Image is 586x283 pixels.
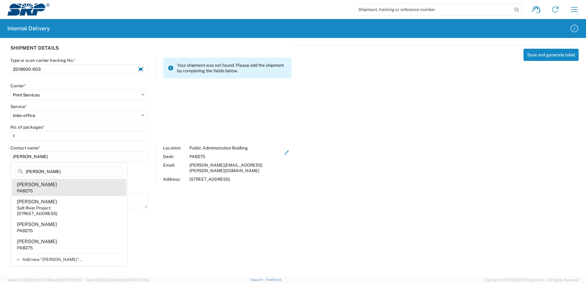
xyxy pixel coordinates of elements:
[7,278,83,282] span: Server: 2025.20.0-db47332bad5
[86,278,149,282] span: Client: 2025.20.0-8c6e0cf
[10,145,40,151] label: Contact name
[163,145,186,151] div: Location:
[250,278,266,281] a: Support
[163,176,186,182] div: Address:
[177,62,287,74] span: Your shipment was not found. Please add the shipment by completing the fields below.
[17,221,57,228] div: [PERSON_NAME]
[10,58,76,63] label: Type or scan carrier tracking No.
[163,154,186,159] div: Desk:
[10,104,27,109] label: Service
[60,278,83,282] span: [DATE] 11:13:37
[189,176,282,182] div: [STREET_ADDRESS]
[163,162,186,173] div: Email:
[17,181,57,188] div: [PERSON_NAME]
[7,3,50,16] img: srp
[484,277,579,283] span: Copyright © [DATE]-[DATE] Agistix Inc., All Rights Reserved
[189,162,282,173] div: [PERSON_NAME][EMAIL_ADDRESS][PERSON_NAME][DOMAIN_NAME]
[17,205,51,211] div: Salt River Project
[189,145,282,151] div: Public Administration Buidling
[127,278,149,282] span: [DATE] 12:11:14
[266,278,281,281] a: Feedback
[17,188,33,194] div: PAB275
[17,245,33,251] div: PAB275
[17,211,57,216] div: [STREET_ADDRESS]
[354,4,512,15] input: Shipment, tracking or reference number
[17,228,33,233] div: PAB275
[17,238,57,245] div: [PERSON_NAME]
[22,257,82,262] span: Add new "[PERSON_NAME]"...
[10,45,291,58] div: SHIPMENT DETAILS
[523,49,579,61] button: Save and generate label
[189,154,282,159] div: PAB275
[17,198,57,205] div: [PERSON_NAME]
[10,124,45,130] label: No. of packages
[10,83,26,89] label: Carrier
[7,25,50,32] h2: Internal Delivery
